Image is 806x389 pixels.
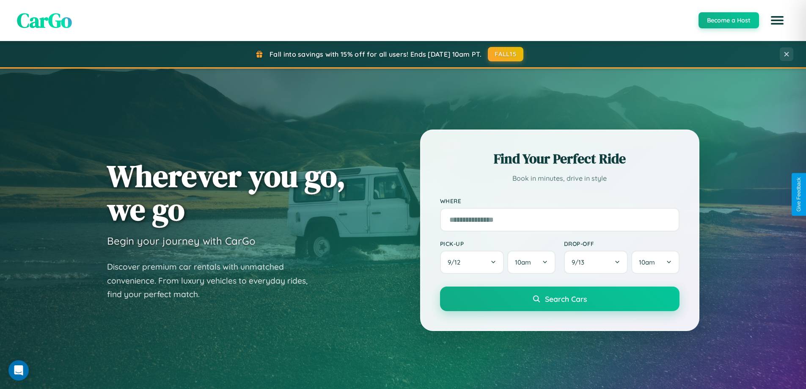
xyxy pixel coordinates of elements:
span: 9 / 13 [572,258,589,266]
p: Discover premium car rentals with unmatched convenience. From luxury vehicles to everyday rides, ... [107,260,319,301]
label: Where [440,197,679,204]
button: 9/12 [440,251,504,274]
button: 9/13 [564,251,628,274]
span: Fall into savings with 15% off for all users! Ends [DATE] 10am PT. [270,50,481,58]
button: 10am [631,251,679,274]
p: Book in minutes, drive in style [440,172,679,185]
button: FALL15 [488,47,523,61]
label: Pick-up [440,240,556,247]
h1: Wherever you go, we go [107,159,346,226]
span: 10am [639,258,655,266]
span: Search Cars [545,294,587,303]
button: Search Cars [440,287,679,311]
h3: Begin your journey with CarGo [107,235,256,247]
button: Open menu [765,8,789,32]
div: Give Feedback [796,177,802,212]
button: 10am [507,251,555,274]
span: 9 / 12 [448,258,465,266]
h2: Find Your Perfect Ride [440,149,679,168]
button: Become a Host [699,12,759,28]
label: Drop-off [564,240,679,247]
span: 10am [515,258,531,266]
div: Open Intercom Messenger [8,360,29,381]
span: CarGo [17,6,72,34]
